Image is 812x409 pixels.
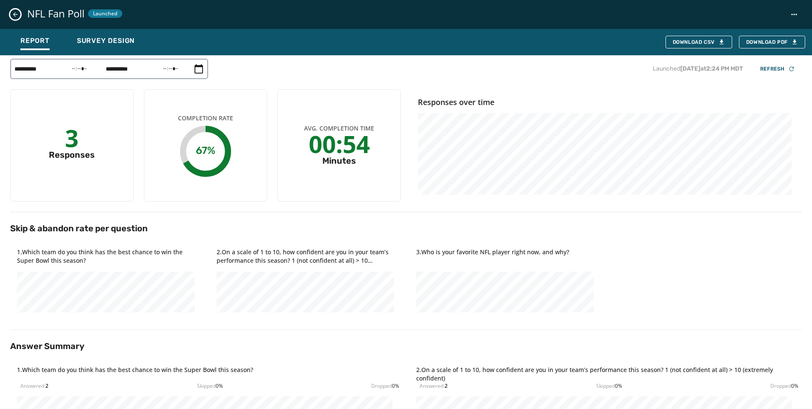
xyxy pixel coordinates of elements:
[770,383,798,389] div: Dropped
[418,96,795,108] h4: Responses over time
[416,366,795,383] h4: 2 . On a scale of 1 to 10, how confident are you in your team’s performance this season? 1 (not c...
[17,248,196,265] h4: 1 . Which team do you think has the best chance to win the Super Bowl this season?
[739,36,805,48] button: Download PDF
[746,39,798,45] span: Download PDF
[10,222,802,234] h2: Skip & abandon rate per question
[420,383,448,389] div: Answered:
[197,383,223,389] div: Skipped
[10,340,802,352] h2: Answer Summary
[304,124,374,133] span: Avg. Completion Time
[653,65,743,73] p: Launched
[217,248,396,265] h4: 2 . On a scale of 1 to 10, how confident are you in your team’s performance this season? 1 (not c...
[371,383,399,389] div: Dropped
[392,382,399,389] span: 0 %
[45,382,48,389] span: 2
[753,63,802,75] button: Refresh
[17,366,253,383] h4: 1 . Which team do you think has the best chance to win the Super Bowl this season?
[760,65,795,72] div: Refresh
[93,10,117,17] span: Launched
[7,7,277,16] body: Rich Text Area
[309,136,370,151] div: 00:54
[196,145,215,156] text: 67%
[673,39,725,45] div: Download CSV
[49,149,95,161] div: Responses
[27,7,85,20] span: NFL Fan Poll
[20,37,50,45] span: Report
[787,7,802,22] button: NFL Fan Poll action menu
[445,382,448,389] span: 2
[216,382,223,389] span: 0 %
[77,37,135,45] span: Survey Design
[665,36,732,48] button: Download CSV
[14,32,56,52] button: Report
[791,382,798,389] span: 0 %
[416,248,595,265] h4: 3 . Who is your favorite NFL player right now, and why?
[65,130,79,145] div: 3
[322,155,356,167] div: Minutes
[596,383,622,389] div: Skipped
[20,383,48,389] div: Answered:
[70,32,141,52] button: Survey Design
[680,65,743,72] span: [DATE] at 2:24 PM MDT
[615,382,622,389] span: 0 %
[178,114,233,122] span: Completion Rate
